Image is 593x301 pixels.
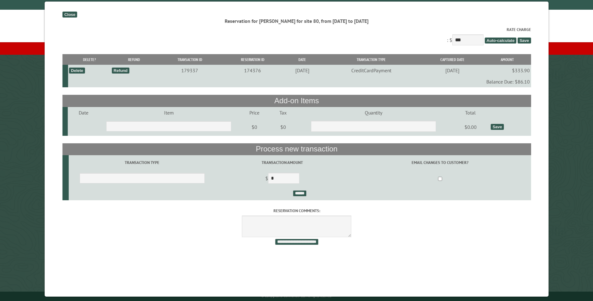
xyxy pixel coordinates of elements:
[321,65,421,76] td: CreditCardPayment
[222,65,283,76] td: 174376
[321,54,421,65] th: Transaction Type
[69,160,214,166] label: Transaction Type
[283,65,321,76] td: [DATE]
[69,68,85,74] div: Delete
[112,68,129,74] div: Refund
[62,27,531,47] div: : $
[271,107,295,118] td: Tax
[62,143,531,155] th: Process new transaction
[484,65,531,76] td: $333.90
[68,54,110,65] th: Delete?
[216,160,348,166] label: Transaction Amount
[68,76,530,87] td: Balance Due: $86.10
[283,54,321,65] th: Date
[485,38,516,43] span: Auto-calculate
[238,118,271,136] td: $0
[238,107,271,118] td: Price
[99,107,238,118] td: Item
[421,54,484,65] th: Captured Date
[68,107,99,118] td: Date
[111,54,158,65] th: Refund
[490,124,504,130] div: Save
[421,65,484,76] td: [DATE]
[350,160,530,166] label: Email changes to customer?
[62,208,531,214] label: Reservation comments:
[451,107,490,118] td: Total
[62,18,531,24] div: Reservation for [PERSON_NAME] for site 80, from [DATE] to [DATE]
[158,54,222,65] th: Transaction ID
[261,294,332,298] small: © Campground Commander LLC. All rights reserved.
[158,65,222,76] td: 179337
[484,54,531,65] th: Amount
[62,95,531,107] th: Add-on Items
[295,107,451,118] td: Quantity
[517,38,530,43] span: Save
[62,27,531,33] label: Rate Charge
[451,118,490,136] td: $0.00
[222,54,283,65] th: Reservation ID
[271,118,295,136] td: $0
[215,170,349,188] td: $
[62,12,77,18] div: Close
